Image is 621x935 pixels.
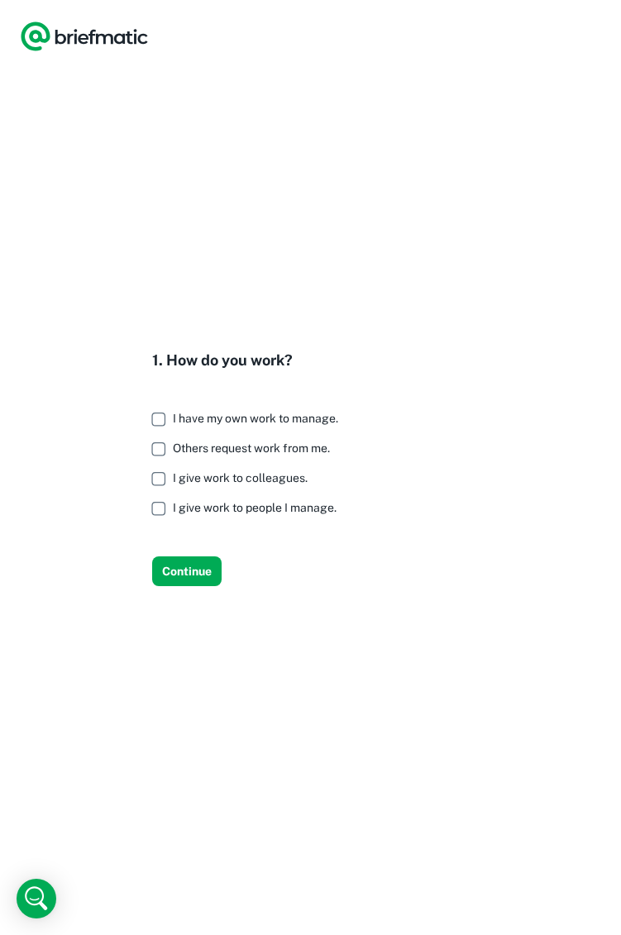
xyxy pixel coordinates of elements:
[173,412,338,425] span: I have my own work to manage.
[173,441,330,455] span: Others request work from me.
[173,501,337,514] span: I give work to people I manage.
[152,556,222,586] button: Continue
[20,20,149,53] a: Logo
[173,471,308,484] span: I give work to colleagues.
[152,349,351,371] h4: 1. How do you work?
[17,879,56,918] div: Open Intercom Messenger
